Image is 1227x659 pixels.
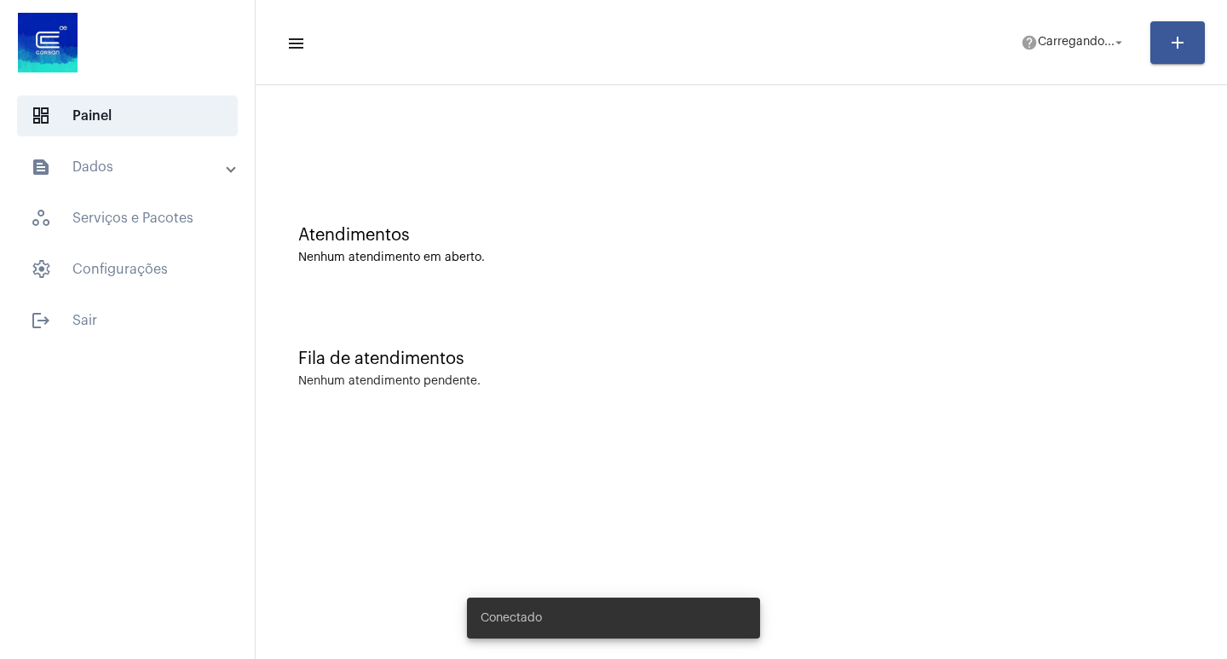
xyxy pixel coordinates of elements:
[31,157,228,177] mat-panel-title: Dados
[17,300,238,341] span: Sair
[31,208,51,228] span: sidenav icon
[17,198,238,239] span: Serviços e Pacotes
[31,106,51,126] span: sidenav icon
[1021,34,1038,51] mat-icon: help
[1167,32,1188,53] mat-icon: add
[1111,35,1126,50] mat-icon: arrow_drop_down
[1011,26,1137,60] button: Carregando...
[31,310,51,331] mat-icon: sidenav icon
[31,259,51,280] span: sidenav icon
[286,33,303,54] mat-icon: sidenav icon
[298,226,1184,245] div: Atendimentos
[14,9,82,77] img: d4669ae0-8c07-2337-4f67-34b0df7f5ae4.jpeg
[10,147,255,188] mat-expansion-panel-header: sidenav iconDados
[481,610,542,627] span: Conectado
[298,251,1184,264] div: Nenhum atendimento em aberto.
[298,375,481,388] div: Nenhum atendimento pendente.
[31,157,51,177] mat-icon: sidenav icon
[17,95,238,136] span: Painel
[17,249,238,290] span: Configurações
[1038,37,1115,49] span: Carregando...
[298,350,1184,368] div: Fila de atendimentos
